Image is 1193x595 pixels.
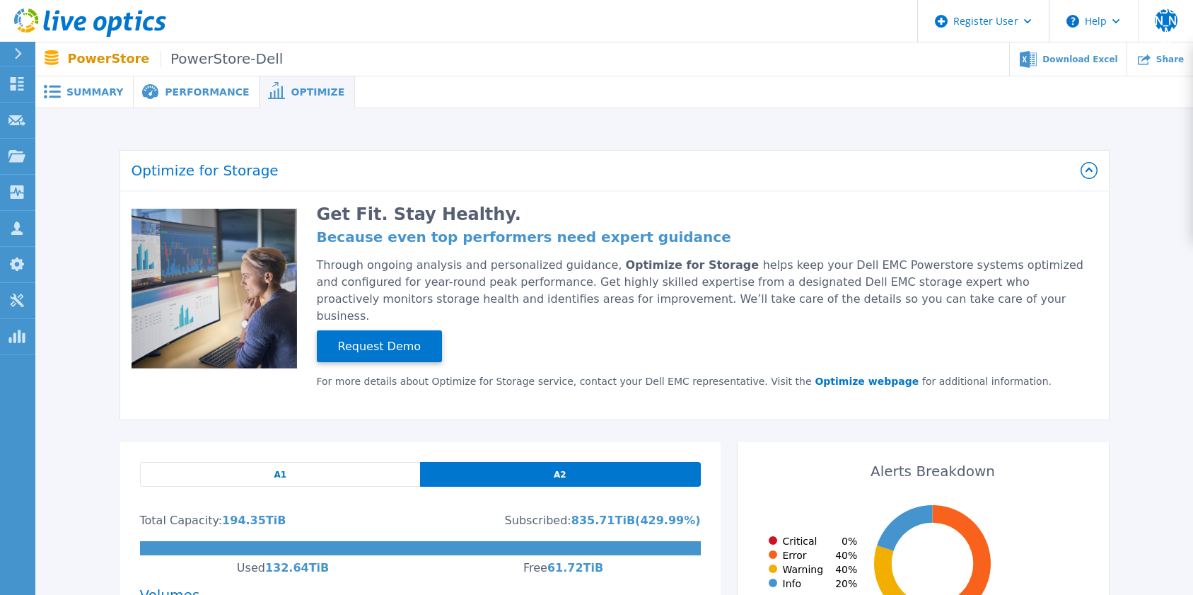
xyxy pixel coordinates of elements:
span: A2 [554,469,566,480]
div: Subscribed: [505,515,571,526]
div: Through ongoing analysis and personalized guidance, helps keep your Dell EMC Powerstore systems o... [317,257,1089,325]
button: Request Demo [317,330,443,362]
span: Download Excel [1042,55,1117,64]
span: 20 % [835,578,857,589]
span: Summary [66,87,123,97]
div: Critical [763,536,817,547]
div: 61.72 TiB [547,562,603,574]
div: 132.64 TiB [265,562,329,574]
div: For more details about Optimize for Storage service, contact your Dell EMC representative. Visit ... [317,376,1089,387]
div: Total Capacity: [140,515,223,526]
span: PowerStore-Dell [161,51,283,67]
span: Share [1156,55,1184,64]
span: Optimize [291,87,344,97]
img: Optimize Promo [132,209,297,370]
div: Alerts Breakdown [757,451,1109,488]
span: A1 [274,469,286,480]
div: 194.35 TiB [222,515,286,526]
a: Optimize webpage [812,376,923,387]
span: 40 % [835,564,857,575]
div: Warning [763,564,824,575]
div: ( 429.99 %) [635,515,700,526]
div: 835.71 TiB [571,515,635,526]
div: Used [237,562,265,574]
span: 0 % [842,536,857,547]
span: Performance [165,87,249,97]
h2: Optimize for Storage [132,163,1081,178]
span: Optimize for Storage [625,258,762,272]
p: PowerStore [68,51,284,67]
h4: Because even top performers need expert guidance [317,231,1089,243]
div: Error [763,550,807,561]
span: 40 % [835,550,857,561]
h2: Get Fit. Stay Healthy. [317,209,1089,220]
span: Request Demo [332,338,427,355]
div: Info [763,578,802,589]
div: Free [523,562,547,574]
